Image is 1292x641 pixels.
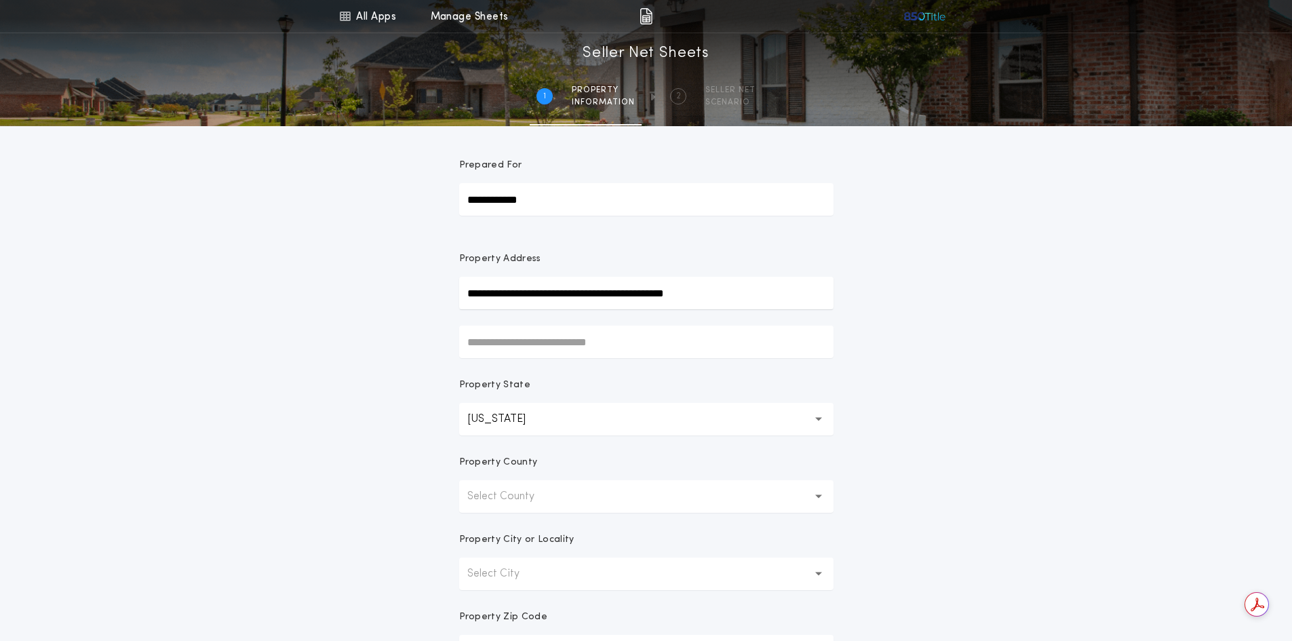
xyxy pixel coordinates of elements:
[467,488,556,505] p: Select County
[543,91,546,102] h2: 1
[903,9,947,23] img: vs-icon
[459,252,834,266] p: Property Address
[467,566,541,582] p: Select City
[640,8,652,24] img: img
[459,610,547,624] p: Property Zip Code
[705,97,756,108] span: SCENARIO
[705,85,756,96] span: SELLER NET
[459,480,834,513] button: Select County
[459,378,530,392] p: Property State
[459,456,538,469] p: Property County
[459,403,834,435] button: [US_STATE]
[459,558,834,590] button: Select City
[459,533,574,547] p: Property City or Locality
[676,91,681,102] h2: 2
[467,411,547,427] p: [US_STATE]
[572,85,635,96] span: Property
[459,159,522,172] p: Prepared For
[459,183,834,216] input: Prepared For
[572,97,635,108] span: information
[583,43,709,64] h1: Seller Net Sheets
